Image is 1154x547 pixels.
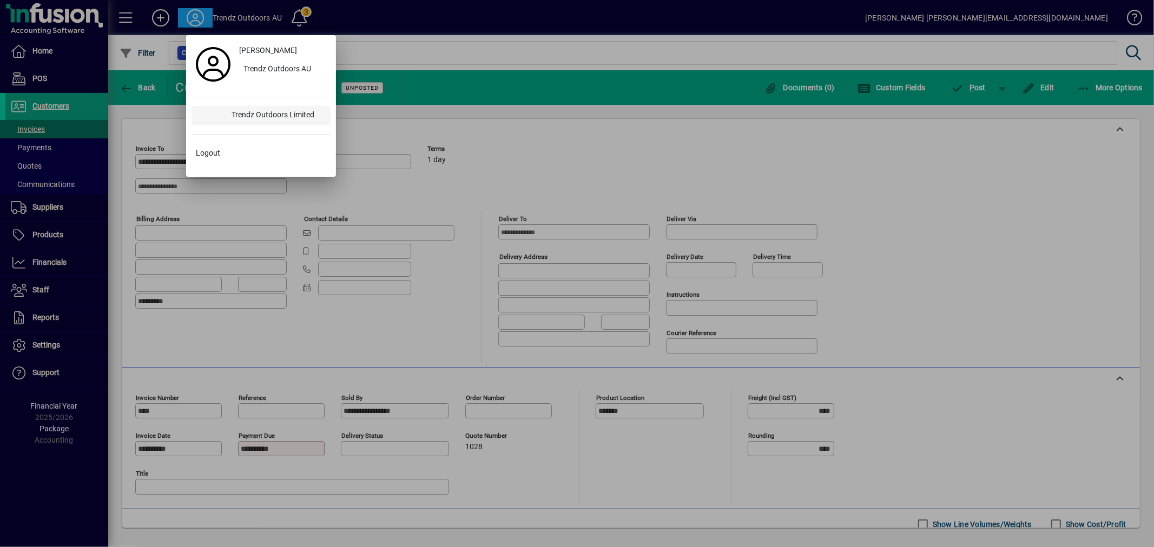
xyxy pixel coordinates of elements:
a: Profile [192,55,235,74]
button: Trendz Outdoors AU [235,60,331,79]
button: Trendz Outdoors Limited [192,106,331,125]
span: [PERSON_NAME] [239,45,297,56]
span: Logout [196,148,220,159]
div: Trendz Outdoors Limited [223,106,331,125]
a: [PERSON_NAME] [235,41,331,60]
button: Logout [192,143,331,163]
